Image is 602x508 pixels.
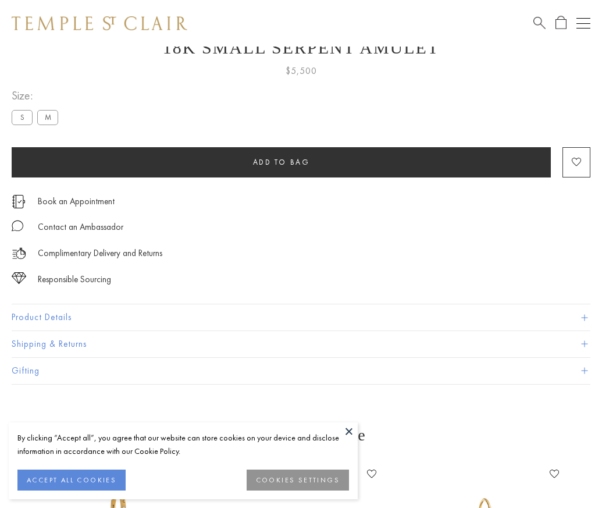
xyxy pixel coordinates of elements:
[253,157,310,167] span: Add to bag
[247,470,349,491] button: COOKIES SETTINGS
[12,16,187,30] img: Temple St. Clair
[37,110,58,125] label: M
[12,246,26,261] img: icon_delivery.svg
[12,38,590,58] h1: 18K Small Serpent Amulet
[38,272,111,287] div: Responsible Sourcing
[12,110,33,125] label: S
[533,16,546,30] a: Search
[12,358,590,384] button: Gifting
[12,304,590,331] button: Product Details
[286,63,317,79] span: $5,500
[12,195,26,208] img: icon_appointment.svg
[555,16,567,30] a: Open Shopping Bag
[38,195,115,208] a: Book an Appointment
[12,86,63,105] span: Size:
[12,272,26,284] img: icon_sourcing.svg
[12,220,23,232] img: MessageIcon-01_2.svg
[38,246,162,261] p: Complimentary Delivery and Returns
[12,147,551,177] button: Add to bag
[38,220,123,235] div: Contact an Ambassador
[17,431,349,458] div: By clicking “Accept all”, you agree that our website can store cookies on your device and disclos...
[17,470,126,491] button: ACCEPT ALL COOKIES
[576,16,590,30] button: Open navigation
[12,331,590,357] button: Shipping & Returns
